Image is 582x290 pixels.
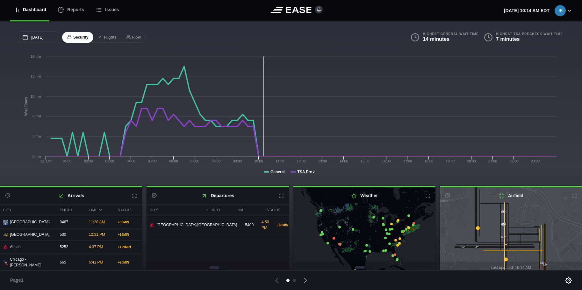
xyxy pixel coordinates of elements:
[84,159,93,163] text: 02:00
[62,32,93,43] button: Security
[32,114,41,118] tspan: 6 min
[242,219,257,231] div: 5400
[57,216,84,228] div: 9467
[89,245,103,249] span: 4:37 PM
[86,204,113,216] div: Time
[262,220,269,230] span: 4:50 PM
[57,241,84,253] div: 5252
[148,159,157,163] text: 05:00
[297,159,306,163] text: 12:00
[57,228,84,241] div: 500
[19,32,59,43] input: mm/dd/yyyy
[32,154,41,158] tspan: 0 min
[270,170,285,174] tspan: General
[382,159,391,163] text: 16:00
[440,262,582,274] div: Last updated: 10:14 AM
[496,32,563,36] b: Highest TSA PreCheck Wait Time
[254,159,263,163] text: 10:00
[510,159,519,163] text: 22:00
[10,257,52,268] span: Chicago - [PERSON_NAME]
[24,97,28,116] tspan: Wait Times
[169,159,178,163] text: 06:00
[57,256,84,268] div: 665
[496,36,520,42] b: 7 minutes
[234,204,262,216] div: Time
[277,223,288,227] div: + 85 MIN
[118,245,139,249] div: + 129 MIN
[276,159,284,163] text: 11:00
[339,159,348,163] text: 14:00
[32,134,41,138] tspan: 3 min
[63,159,72,163] text: 01:00
[31,55,41,58] tspan: 16 min
[93,32,121,43] button: Flights
[118,232,139,237] div: + 16 MIN
[504,7,550,14] p: [DATE] 10:14 AM EDT
[147,187,289,204] h2: Departures
[531,159,540,163] text: 23:00
[190,159,199,163] text: 07:00
[212,159,221,163] text: 08:00
[118,220,139,225] div: + 58 MIN
[423,36,449,42] b: 14 minutes
[424,159,433,163] text: 18:00
[89,260,103,264] span: 6:41 PM
[31,94,41,98] tspan: 10 min
[31,74,41,78] tspan: 13 min
[147,204,203,216] div: City
[115,204,142,216] div: Status
[403,159,412,163] text: 17:00
[488,159,497,163] text: 21:00
[10,219,50,225] span: [GEOGRAPHIC_DATA]
[361,159,370,163] text: 15:00
[297,170,315,174] tspan: TSA Pre✓
[89,232,105,237] span: 12:31 PM
[293,187,435,204] h2: Weather
[467,159,476,163] text: 20:00
[233,159,242,163] text: 09:00
[118,260,139,265] div: + 20 MIN
[204,204,232,216] div: Flight
[105,159,114,163] text: 03:00
[89,220,105,224] span: 11:28 AM
[440,187,582,204] h2: Airfield
[555,5,566,16] img: 74ad5be311c8ae5b007de99f4e979312
[423,32,478,36] b: Highest General Wait Time
[10,232,50,237] span: [GEOGRAPHIC_DATA]
[40,159,51,163] tspan: 12. Oct
[263,204,291,216] div: Status
[126,159,135,163] text: 04:00
[57,204,84,216] div: Flight
[318,159,327,163] text: 13:00
[156,222,237,228] span: [GEOGRAPHIC_DATA]/[GEOGRAPHIC_DATA]
[446,159,455,163] text: 19:00
[121,32,146,43] button: Flow
[10,277,26,284] span: Page 1
[10,244,20,250] span: Austin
